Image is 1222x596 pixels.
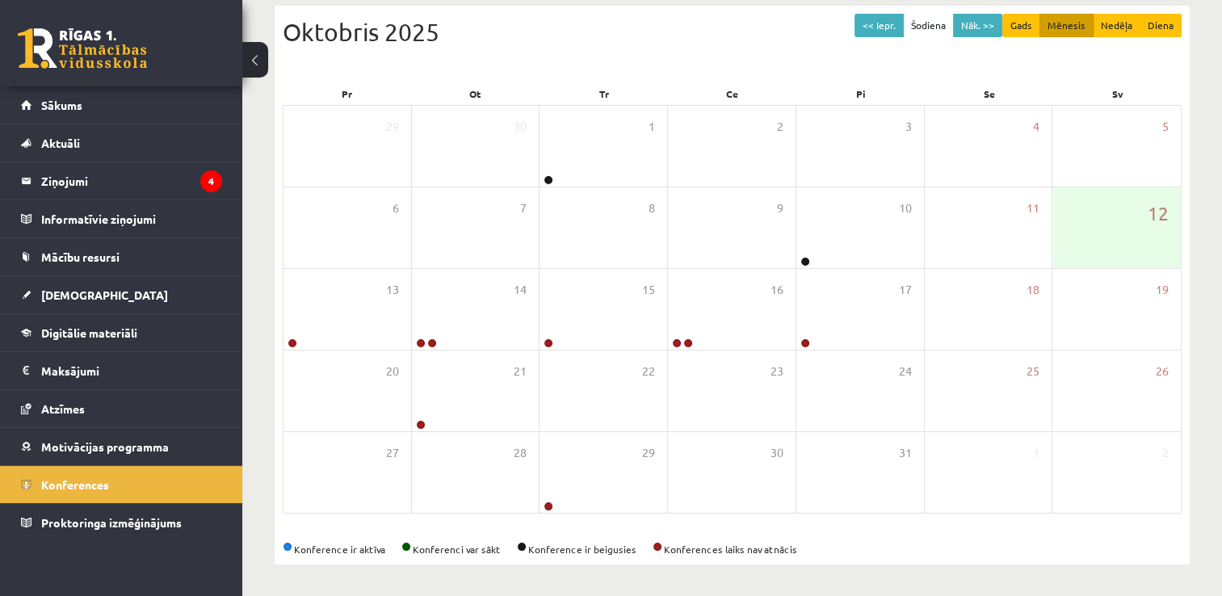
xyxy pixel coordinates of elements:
[855,14,904,37] button: << Iepr.
[1156,281,1169,299] span: 19
[649,118,655,136] span: 1
[1148,199,1169,227] span: 12
[21,504,222,541] a: Proktoringa izmēģinājums
[771,363,783,380] span: 23
[899,199,912,217] span: 10
[1027,199,1039,217] span: 11
[1140,14,1182,37] button: Diena
[642,444,655,462] span: 29
[1039,14,1094,37] button: Mēnesis
[283,14,1182,50] div: Oktobris 2025
[21,390,222,427] a: Atzīmes
[1053,82,1182,105] div: Sv
[899,363,912,380] span: 24
[41,477,109,492] span: Konferences
[41,98,82,112] span: Sākums
[777,199,783,217] span: 9
[642,363,655,380] span: 22
[903,14,954,37] button: Šodiena
[905,118,912,136] span: 3
[21,124,222,162] a: Aktuāli
[41,162,222,199] legend: Ziņojumi
[899,281,912,299] span: 17
[777,118,783,136] span: 2
[41,250,120,264] span: Mācību resursi
[21,466,222,503] a: Konferences
[283,82,411,105] div: Pr
[1156,363,1169,380] span: 26
[21,352,222,389] a: Maksājumi
[642,281,655,299] span: 15
[200,170,222,192] i: 4
[21,86,222,124] a: Sākums
[386,363,399,380] span: 20
[41,439,169,454] span: Motivācijas programma
[21,428,222,465] a: Motivācijas programma
[41,288,168,302] span: [DEMOGRAPHIC_DATA]
[1033,118,1039,136] span: 4
[21,238,222,275] a: Mācību resursi
[514,281,527,299] span: 14
[41,352,222,389] legend: Maksājumi
[1162,444,1169,462] span: 2
[514,363,527,380] span: 21
[21,200,222,237] a: Informatīvie ziņojumi
[796,82,925,105] div: Pi
[41,515,182,530] span: Proktoringa izmēģinājums
[386,444,399,462] span: 27
[1033,444,1039,462] span: 1
[1002,14,1040,37] button: Gads
[514,118,527,136] span: 30
[1027,281,1039,299] span: 18
[1093,14,1140,37] button: Nedēļa
[41,325,137,340] span: Digitālie materiāli
[771,281,783,299] span: 16
[1027,363,1039,380] span: 25
[514,444,527,462] span: 28
[393,199,399,217] span: 6
[41,136,80,150] span: Aktuāli
[925,82,1053,105] div: Se
[386,281,399,299] span: 13
[953,14,1002,37] button: Nāk. >>
[1162,118,1169,136] span: 5
[540,82,668,105] div: Tr
[21,276,222,313] a: [DEMOGRAPHIC_DATA]
[283,542,1182,556] div: Konference ir aktīva Konferenci var sākt Konference ir beigusies Konferences laiks nav atnācis
[649,199,655,217] span: 8
[41,200,222,237] legend: Informatīvie ziņojumi
[899,444,912,462] span: 31
[18,28,147,69] a: Rīgas 1. Tālmācības vidusskola
[520,199,527,217] span: 7
[386,118,399,136] span: 29
[771,444,783,462] span: 30
[668,82,796,105] div: Ce
[21,314,222,351] a: Digitālie materiāli
[41,401,85,416] span: Atzīmes
[411,82,540,105] div: Ot
[21,162,222,199] a: Ziņojumi4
